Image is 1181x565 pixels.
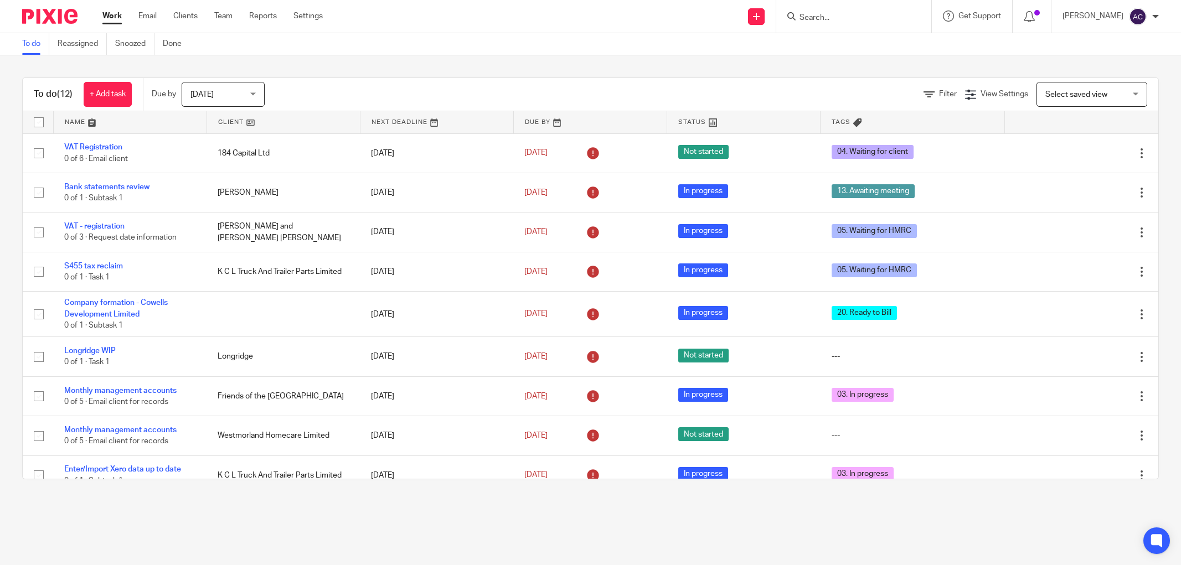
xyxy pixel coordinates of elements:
a: Enter/Import Xero data up to date [64,465,181,473]
span: 0 of 1 · Task 1 [64,359,110,366]
span: 13. Awaiting meeting [832,184,915,198]
a: Monthly management accounts [64,387,177,395]
div: --- [832,430,994,441]
td: Friends of the [GEOGRAPHIC_DATA] [207,376,360,416]
a: VAT - registration [64,222,125,230]
span: [DATE] [524,149,548,157]
a: Done [163,33,190,55]
img: Pixie [22,9,78,24]
span: 03. In progress [832,388,894,402]
td: [PERSON_NAME] [207,173,360,212]
span: [DATE] [524,268,548,276]
a: Email [138,11,157,22]
a: Clients [173,11,198,22]
span: 0 of 5 · Email client for records [64,438,168,445]
p: Due by [152,89,176,100]
span: Filter [939,90,957,98]
input: Search [798,13,898,23]
span: In progress [678,388,728,402]
span: In progress [678,184,728,198]
td: [DATE] [360,212,513,252]
td: [DATE] [360,252,513,291]
a: S455 tax reclaim [64,262,123,270]
span: Not started [678,427,729,441]
td: [DATE] [360,173,513,212]
span: [DATE] [524,189,548,196]
span: 0 of 1 · Task 1 [64,273,110,281]
span: [DATE] [524,353,548,360]
div: --- [832,351,994,362]
span: [DATE] [524,471,548,479]
td: Longridge [207,337,360,376]
span: 0 of 1 · Subtask 1 [64,194,123,202]
span: Select saved view [1045,91,1107,99]
a: Company formation - Cowells Development Limited [64,299,168,318]
td: [DATE] [360,416,513,455]
span: [DATE] [190,91,214,99]
p: [PERSON_NAME] [1063,11,1123,22]
span: 05. Waiting for HMRC [832,263,917,277]
span: 0 of 1 · Subtask 1 [64,477,123,485]
a: Reassigned [58,33,107,55]
td: [DATE] [360,337,513,376]
td: [DATE] [360,292,513,337]
span: Not started [678,145,729,159]
a: Bank statements review [64,183,149,191]
h1: To do [34,89,73,100]
span: 0 of 3 · Request date information [64,234,177,242]
span: 0 of 1 · Subtask 1 [64,322,123,329]
a: Work [102,11,122,22]
span: 04. Waiting for client [832,145,914,159]
span: 0 of 6 · Email client [64,155,128,163]
span: [DATE] [524,432,548,439]
td: [PERSON_NAME] and [PERSON_NAME] [PERSON_NAME] [207,212,360,252]
a: To do [22,33,49,55]
span: [DATE] [524,392,548,400]
span: Not started [678,349,729,362]
span: In progress [678,467,728,481]
span: [DATE] [524,228,548,236]
a: Settings [293,11,323,22]
img: svg%3E [1129,8,1147,25]
a: Longridge WIP [64,347,116,355]
span: Tags [832,119,850,125]
span: 03. In progress [832,467,894,481]
a: Reports [249,11,277,22]
span: 0 of 5 · Email client for records [64,398,168,406]
a: Snoozed [115,33,154,55]
span: (12) [57,90,73,99]
td: 184 Capital Ltd [207,133,360,173]
td: [DATE] [360,455,513,495]
a: Team [214,11,233,22]
td: [DATE] [360,376,513,416]
span: In progress [678,306,728,320]
span: [DATE] [524,310,548,318]
td: Westmorland Homecare Limited [207,416,360,455]
a: + Add task [84,82,132,107]
a: VAT Registration [64,143,122,151]
span: In progress [678,263,728,277]
a: Monthly management accounts [64,426,177,434]
span: 05. Waiting for HMRC [832,224,917,238]
span: 20. Ready to Bill [832,306,897,320]
td: K C L Truck And Trailer Parts Limited [207,455,360,495]
td: K C L Truck And Trailer Parts Limited [207,252,360,291]
span: In progress [678,224,728,238]
span: View Settings [981,90,1028,98]
td: [DATE] [360,133,513,173]
span: Get Support [958,12,1001,20]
